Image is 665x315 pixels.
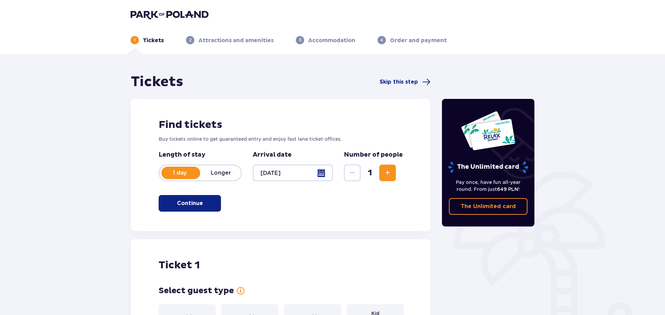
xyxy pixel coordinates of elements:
[299,37,301,43] p: 3
[344,151,403,159] p: Number of people
[159,195,221,212] button: Continue
[159,136,403,142] p: Buy tickets online to get guaranteed entry and enjoy fast lane ticket offices.
[344,165,361,181] button: Decrease
[378,36,447,44] div: 4Order and payment
[449,198,528,215] a: The Unlimited card
[200,169,241,177] p: Longer
[461,203,516,210] p: The Unlimited card
[131,36,164,44] div: 1Tickets
[379,165,396,181] button: Increase
[131,73,183,91] h1: Tickets
[134,37,136,43] p: 1
[380,78,431,86] a: Skip this step
[159,151,242,159] p: Length of stay
[449,179,528,193] p: Pay once, have fun all-year round. From just !
[296,36,355,44] div: 3Accommodation
[497,186,518,192] span: 649 PLN
[159,169,200,177] p: 1 day
[362,168,378,178] span: 1
[461,111,516,151] img: Two entry cards to Suntago with the word 'UNLIMITED RELAX', featuring a white background with tro...
[131,10,209,19] img: Park of Poland logo
[177,200,203,207] p: Continue
[253,151,292,159] p: Arrival date
[198,37,274,44] p: Attractions and amenities
[380,37,383,43] p: 4
[143,37,164,44] p: Tickets
[159,286,234,296] h3: Select guest type
[159,118,403,131] h2: Find tickets
[380,78,418,86] span: Skip this step
[308,37,355,44] p: Accommodation
[447,161,529,173] p: The Unlimited card
[189,37,192,43] p: 2
[159,259,200,272] h2: Ticket 1
[186,36,274,44] div: 2Attractions and amenities
[390,37,447,44] p: Order and payment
